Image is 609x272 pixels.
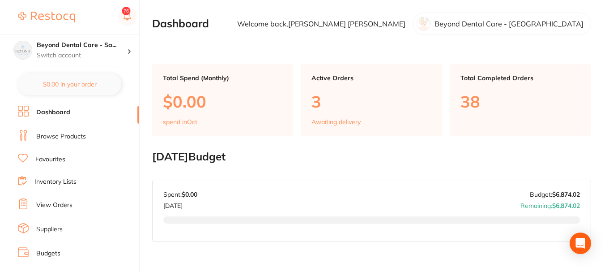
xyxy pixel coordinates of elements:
[163,199,197,209] p: [DATE]
[14,41,32,59] img: Beyond Dental Care - Sandstone Point
[520,199,580,209] p: Remaining:
[552,190,580,199] strong: $6,874.02
[182,190,197,199] strong: $0.00
[311,92,431,111] p: 3
[152,17,209,30] h2: Dashboard
[460,92,580,111] p: 38
[37,41,127,50] h4: Beyond Dental Care - Sandstone Point
[163,74,283,82] p: Total Spend (Monthly)
[36,201,72,210] a: View Orders
[301,64,442,136] a: Active Orders3Awaiting delivery
[36,132,86,141] a: Browse Products
[311,118,361,125] p: Awaiting delivery
[152,151,591,163] h2: [DATE] Budget
[152,64,294,136] a: Total Spend (Monthly)$0.00spend inOct
[35,155,65,164] a: Favourites
[163,92,283,111] p: $0.00
[18,7,75,27] a: Restocq Logo
[36,108,70,117] a: Dashboard
[460,74,580,82] p: Total Completed Orders
[311,74,431,82] p: Active Orders
[552,202,580,210] strong: $6,874.02
[36,249,60,258] a: Budgets
[163,191,197,198] p: Spent:
[37,51,127,60] p: Switch account
[18,73,121,95] button: $0.00 in your order
[530,191,580,198] p: Budget:
[237,20,405,28] p: Welcome back, [PERSON_NAME] [PERSON_NAME]
[434,20,583,28] p: Beyond Dental Care - [GEOGRAPHIC_DATA]
[36,225,63,234] a: Suppliers
[450,64,591,136] a: Total Completed Orders38
[34,177,77,186] a: Inventory Lists
[18,12,75,22] img: Restocq Logo
[163,118,197,125] p: spend in Oct
[570,233,591,254] div: Open Intercom Messenger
